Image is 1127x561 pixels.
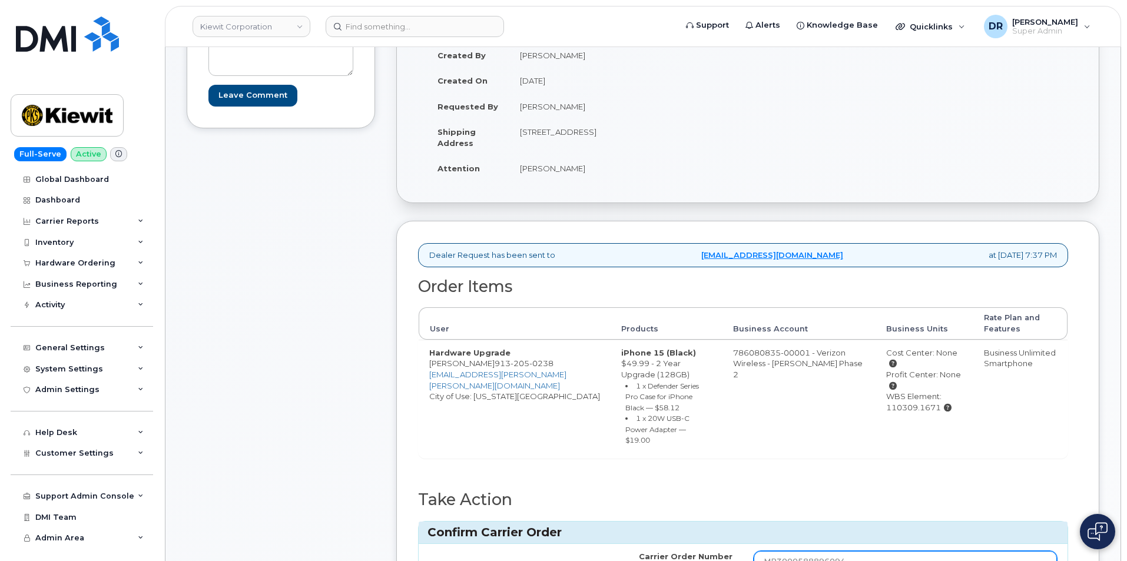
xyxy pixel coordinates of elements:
h2: Take Action [418,491,1068,509]
span: [PERSON_NAME] [1012,17,1078,26]
h2: Order Items [418,278,1068,296]
td: [STREET_ADDRESS] [509,119,739,155]
span: Support [696,19,729,31]
th: User [419,307,611,340]
th: Business Account [722,307,876,340]
span: Alerts [755,19,780,31]
span: Quicklinks [910,22,953,31]
strong: Attention [437,164,480,173]
div: Dori Ripley [976,15,1099,38]
strong: Shipping Address [437,127,476,148]
td: [DATE] [509,68,739,94]
input: Leave Comment [208,85,297,107]
td: [PERSON_NAME] [509,155,739,181]
div: Dealer Request has been sent to at [DATE] 7:37 PM [418,243,1068,267]
div: WBS Element: 110309.1671 [886,391,963,413]
img: Open chat [1088,522,1108,541]
div: Cost Center: None [886,347,963,369]
small: 1 x 20W USB-C Power Adapter — $19.00 [625,414,690,444]
small: 1 x Defender Series Pro Case for iPhone Black — $58.12 [625,381,699,412]
a: Support [678,14,737,37]
span: Super Admin [1012,26,1078,36]
a: [EMAIL_ADDRESS][DOMAIN_NAME] [701,250,843,261]
th: Products [611,307,722,340]
span: Knowledge Base [807,19,878,31]
strong: Created By [437,51,486,60]
td: [PERSON_NAME] [509,42,739,68]
td: $49.99 - 2 Year Upgrade (128GB) [611,340,722,458]
strong: iPhone 15 (Black) [621,348,696,357]
td: Business Unlimited Smartphone [973,340,1068,458]
span: 205 [511,358,529,368]
td: [PERSON_NAME] [509,94,739,119]
th: Rate Plan and Features [973,307,1068,340]
strong: Requested By [437,102,498,111]
a: [EMAIL_ADDRESS][PERSON_NAME][PERSON_NAME][DOMAIN_NAME] [429,370,566,390]
strong: Hardware Upgrade [429,348,511,357]
a: Knowledge Base [788,14,886,37]
span: 913 [495,358,553,368]
td: [PERSON_NAME] City of Use: [US_STATE][GEOGRAPHIC_DATA] [419,340,611,458]
div: Quicklinks [887,15,973,38]
a: Kiewit Corporation [193,16,310,37]
div: Profit Center: None [886,369,963,391]
a: Alerts [737,14,788,37]
input: Find something... [326,16,504,37]
span: 0238 [529,358,553,368]
span: DR [989,19,1003,34]
th: Business Units [876,307,973,340]
h3: Confirm Carrier Order [427,525,1059,540]
td: 786080835-00001 - Verizon Wireless - [PERSON_NAME] Phase 2 [722,340,876,458]
strong: Created On [437,76,488,85]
